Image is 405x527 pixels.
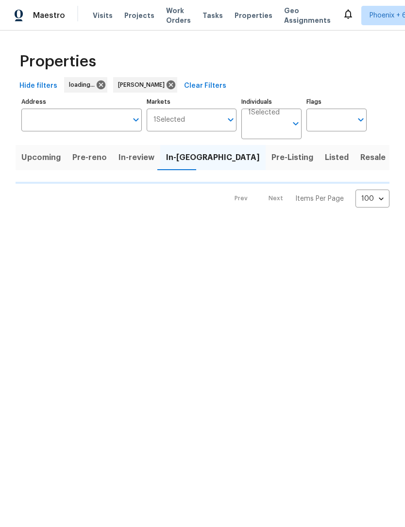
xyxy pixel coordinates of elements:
[118,151,154,164] span: In-review
[325,151,349,164] span: Listed
[153,116,185,124] span: 1 Selected
[224,113,237,127] button: Open
[16,77,61,95] button: Hide filters
[248,109,280,117] span: 1 Selected
[355,186,389,211] div: 100
[295,194,344,204] p: Items Per Page
[19,57,96,66] span: Properties
[184,80,226,92] span: Clear Filters
[124,11,154,20] span: Projects
[69,80,99,90] span: loading...
[306,99,367,105] label: Flags
[64,77,107,93] div: loading...
[33,11,65,20] span: Maestro
[113,77,177,93] div: [PERSON_NAME]
[166,151,260,164] span: In-[GEOGRAPHIC_DATA]
[284,6,331,25] span: Geo Assignments
[93,11,113,20] span: Visits
[271,151,313,164] span: Pre-Listing
[180,77,230,95] button: Clear Filters
[202,12,223,19] span: Tasks
[21,99,142,105] label: Address
[360,151,386,164] span: Resale
[19,80,57,92] span: Hide filters
[72,151,107,164] span: Pre-reno
[225,190,389,208] nav: Pagination Navigation
[354,113,368,127] button: Open
[166,6,191,25] span: Work Orders
[118,80,169,90] span: [PERSON_NAME]
[147,99,237,105] label: Markets
[129,113,143,127] button: Open
[289,117,303,130] button: Open
[235,11,272,20] span: Properties
[241,99,302,105] label: Individuals
[21,151,61,164] span: Upcoming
